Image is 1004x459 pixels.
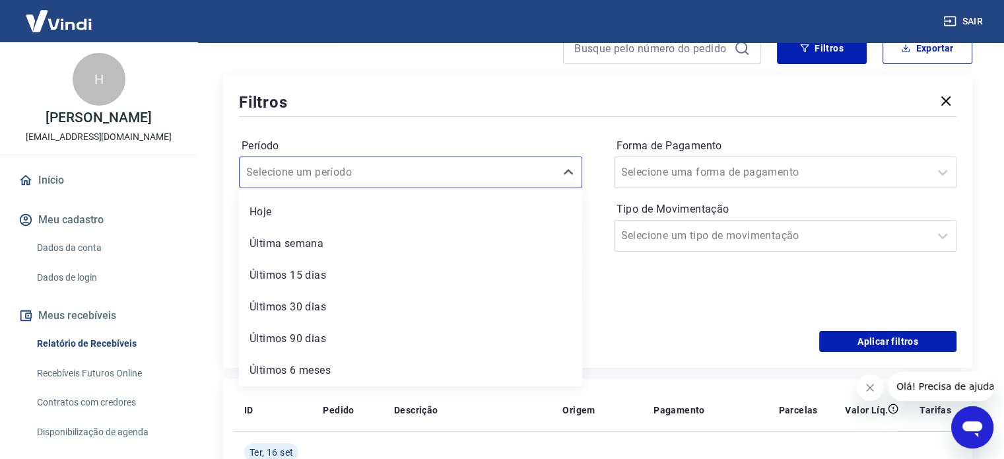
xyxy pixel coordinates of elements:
a: Contratos com credores [32,389,182,416]
a: Recebíveis Futuros Online [32,360,182,387]
label: Período [242,138,580,154]
p: Pagamento [653,404,705,417]
label: Tipo de Movimentação [617,201,954,217]
p: Valor Líq. [845,404,888,417]
button: Sair [941,9,988,34]
a: Relatório de Recebíveis [32,330,182,357]
div: Última semana [239,230,582,257]
p: ID [244,404,253,417]
div: Últimos 30 dias [239,294,582,320]
button: Meu cadastro [16,205,182,234]
button: Filtros [777,32,867,64]
div: Últimos 90 dias [239,326,582,352]
p: Tarifas [920,404,951,417]
p: Parcelas [779,404,818,417]
a: Dados de login [32,264,182,291]
span: Olá! Precisa de ajuda? [8,9,111,20]
img: Vindi [16,1,102,41]
p: Origem [562,404,595,417]
a: Início [16,166,182,195]
iframe: Fechar mensagem [857,374,883,401]
p: Descrição [394,404,438,417]
button: Exportar [883,32,972,64]
a: Dados da conta [32,234,182,262]
div: Últimos 6 meses [239,357,582,384]
h5: Filtros [239,92,288,113]
iframe: Mensagem da empresa [888,372,993,401]
p: [PERSON_NAME] [46,111,151,125]
button: Aplicar filtros [819,331,956,352]
a: Disponibilização de agenda [32,419,182,446]
div: Últimos 15 dias [239,262,582,289]
p: [EMAIL_ADDRESS][DOMAIN_NAME] [26,130,172,144]
p: Pedido [323,404,354,417]
span: Ter, 16 set [250,446,293,459]
button: Meus recebíveis [16,301,182,330]
div: H [73,53,125,106]
input: Busque pelo número do pedido [574,38,729,58]
iframe: Botão para abrir a janela de mensagens [951,406,993,448]
label: Forma de Pagamento [617,138,954,154]
div: Hoje [239,199,582,225]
